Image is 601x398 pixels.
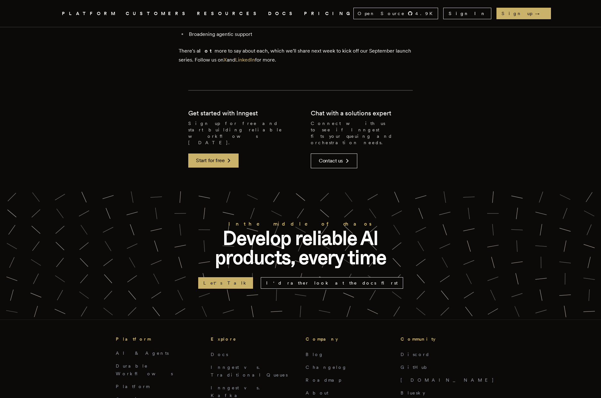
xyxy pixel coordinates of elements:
a: PRICING [304,10,353,18]
a: Platform [116,384,149,389]
p: There's a more to say about each, which we'll share next week to kick off our September launch se... [179,46,422,64]
a: CUSTOMERS [126,10,189,18]
a: Roadmap [306,377,341,383]
h2: Chat with a solutions expert [311,109,391,118]
h2: Get started with Inngest [188,109,258,118]
span: Open Source [358,10,405,17]
h3: Community [401,335,485,343]
h3: Company [306,335,390,343]
li: Broadening agentic support [187,30,422,39]
a: Sign In [443,8,491,19]
h2: In the middle of chaos [198,220,403,228]
a: Let's Talk [198,277,253,289]
a: Changelog [306,365,347,370]
a: [DOMAIN_NAME] [401,377,494,383]
a: DOCS [268,10,296,18]
a: Blog [306,352,324,357]
p: Connect with us to see if Inngest fits your queuing and orchestration needs. [311,120,413,146]
a: Contact us [311,153,357,168]
p: Sign up for free and start building reliable workflows [DATE]. [188,120,290,146]
a: Inngest vs. Traditional Queues [211,365,288,377]
a: Durable Workflows [116,363,173,376]
a: LinkedIn [235,57,255,63]
a: AI & Agents [116,351,169,356]
a: X [224,57,227,63]
h3: Platform [116,335,200,343]
a: GitHub [401,365,431,370]
a: Start for free [188,153,239,168]
a: Inngest vs. Kafka [211,385,264,398]
a: Sign up [496,8,551,19]
h3: Explore [211,335,295,343]
span: → [535,10,546,17]
a: Docs [211,352,228,357]
span: 4.9 K [415,10,436,17]
button: PLATFORM [62,10,118,18]
strong: lot [199,48,215,54]
p: Develop reliable AI products, every time [198,228,403,267]
a: Bluesky [401,390,425,395]
a: About [306,390,328,395]
a: I'd rather look at the docs first [261,277,403,289]
a: Discord [401,352,430,357]
button: RESOURCES [197,10,260,18]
